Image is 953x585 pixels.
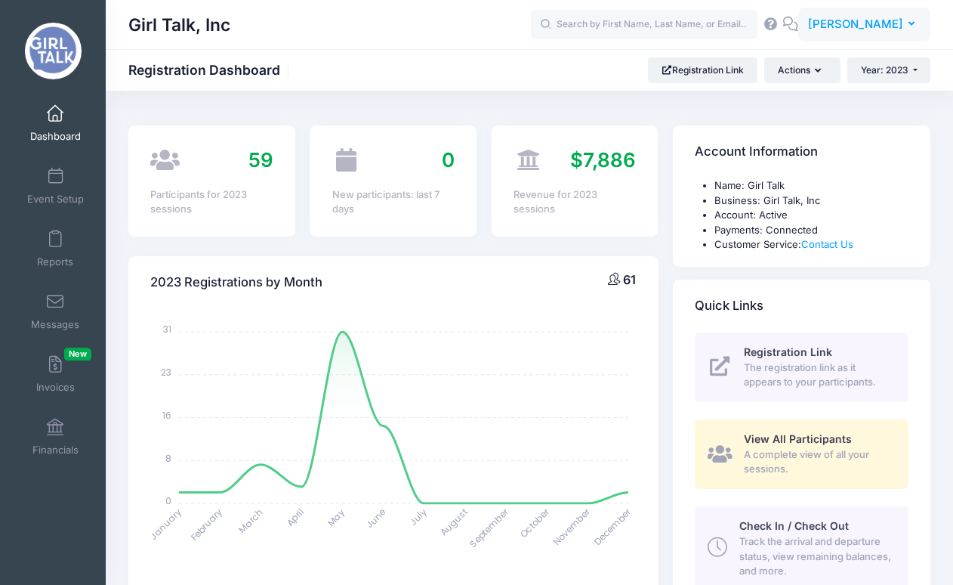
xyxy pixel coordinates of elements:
[695,131,818,174] h4: Account Information
[551,505,594,548] tspan: November
[714,193,908,209] li: Business: Girl Talk, Inc
[808,16,903,32] span: [PERSON_NAME]
[438,506,470,538] tspan: August
[744,361,891,390] span: The registration link as it appears to your participants.
[648,57,757,83] a: Registration Link
[332,187,455,217] div: New participants: last 7 days
[236,506,267,536] tspan: March
[695,419,908,489] a: View All Participants A complete view of all your sessions.
[714,223,908,238] li: Payments: Connected
[32,444,79,457] span: Financials
[739,519,849,532] span: Check In / Check Out
[20,159,91,212] a: Event Setup
[363,506,388,531] tspan: June
[325,506,347,528] tspan: May
[744,345,832,358] span: Registration Link
[30,130,81,143] span: Dashboard
[714,178,908,193] li: Name: Girl Talk
[801,238,853,250] a: Contact Us
[514,187,636,217] div: Revenue for 2023 sessions
[64,348,91,361] span: New
[163,323,171,336] tspan: 31
[248,148,273,172] span: 59
[25,23,82,79] img: Girl Talk, Inc
[517,505,553,540] tspan: October
[128,62,293,78] h1: Registration Dashboard
[714,237,908,252] li: Customer Service:
[20,97,91,150] a: Dashboard
[442,148,455,172] span: 0
[531,10,757,40] input: Search by First Name, Last Name, or Email...
[623,272,636,287] span: 61
[570,148,636,172] span: $7,886
[764,57,840,83] button: Actions
[27,193,84,206] span: Event Setup
[591,505,634,548] tspan: December
[37,255,73,268] span: Reports
[165,494,171,507] tspan: 0
[714,208,908,223] li: Account: Active
[31,318,79,331] span: Messages
[165,451,171,464] tspan: 8
[744,432,852,445] span: View All Participants
[128,8,230,42] h1: Girl Talk, Inc
[695,284,763,327] h4: Quick Links
[162,408,171,421] tspan: 16
[36,381,75,394] span: Invoices
[798,8,930,42] button: [PERSON_NAME]
[188,506,225,543] tspan: February
[161,366,171,379] tspan: 23
[20,410,91,463] a: Financials
[20,348,91,401] a: InvoicesNew
[284,506,307,528] tspan: April
[20,222,91,275] a: Reports
[861,64,908,76] span: Year: 2023
[847,57,930,83] button: Year: 2023
[695,333,908,402] a: Registration Link The registration link as it appears to your participants.
[739,534,891,579] span: Track the arrival and departure status, view remaining balances, and more.
[20,285,91,338] a: Messages
[407,506,430,528] tspan: July
[150,261,322,304] h4: 2023 Registrations by Month
[147,506,184,543] tspan: January
[744,447,891,477] span: A complete view of all your sessions.
[467,505,511,549] tspan: September
[150,187,273,217] div: Participants for 2023 sessions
